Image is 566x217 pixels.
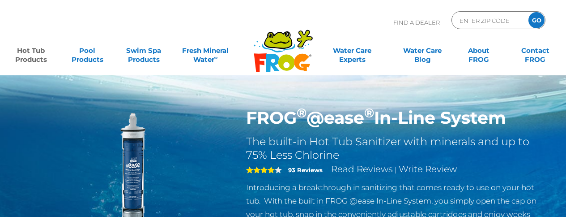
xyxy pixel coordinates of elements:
[9,42,53,60] a: Hot TubProducts
[395,165,397,174] span: |
[399,164,457,174] a: Write Review
[528,12,545,28] input: GO
[317,42,388,60] a: Water CareExperts
[297,105,306,121] sup: ®
[457,42,501,60] a: AboutFROG
[400,42,444,60] a: Water CareBlog
[214,54,218,61] sup: ∞
[288,166,323,174] strong: 93 Reviews
[393,11,440,34] p: Find A Dealer
[65,42,109,60] a: PoolProducts
[178,42,233,60] a: Fresh MineralWater∞
[246,166,275,174] span: 4
[331,164,393,174] a: Read Reviews
[246,135,538,162] h2: The built-in Hot Tub Sanitizer with minerals and up to 75% Less Chlorine
[122,42,166,60] a: Swim SpaProducts
[513,42,557,60] a: ContactFROG
[364,105,374,121] sup: ®
[246,108,538,128] h1: FROG @ease In-Line System
[249,18,318,73] img: Frog Products Logo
